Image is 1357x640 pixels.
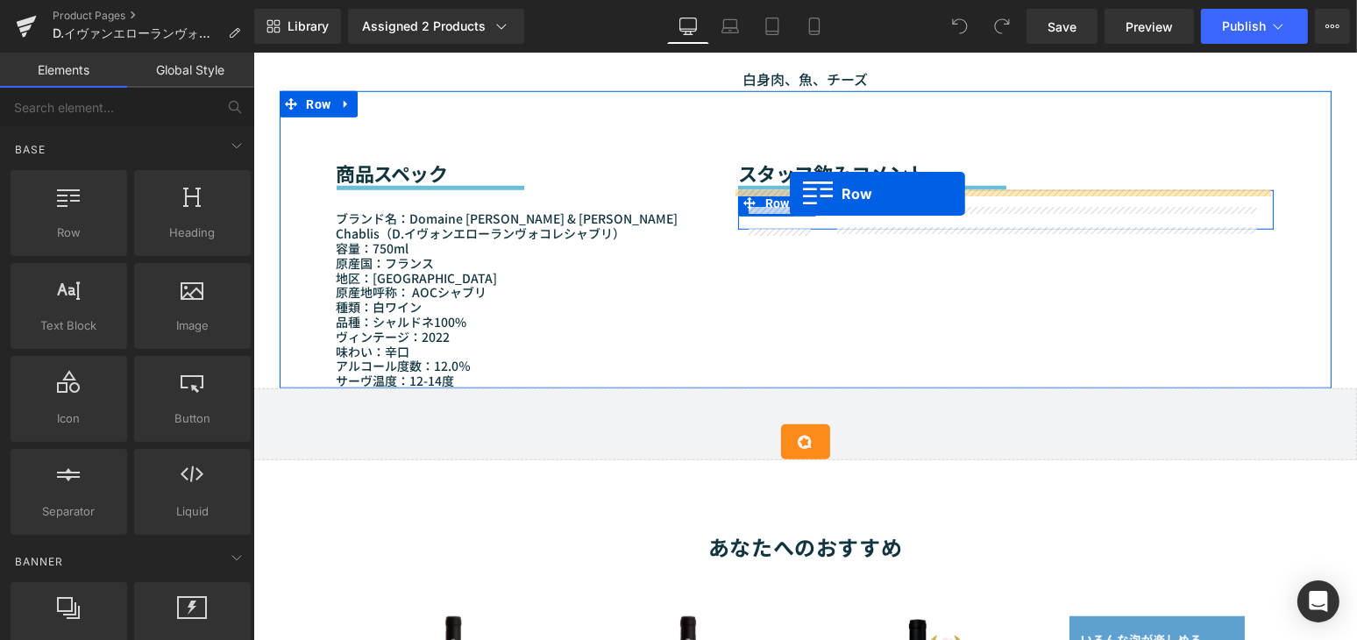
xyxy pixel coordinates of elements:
a: Laptop [709,9,751,44]
p: 味わい：辛口 [83,292,458,307]
h4: あなたへのおすすめ [83,478,1021,511]
h2: 商品スペック [83,109,458,132]
button: Redo [984,9,1020,44]
p: 原産地呼称： AOCシャブリ [83,232,458,247]
span: Publish [1222,19,1266,33]
span: Liquid [139,502,245,521]
a: Product Pages [53,9,254,23]
p: 地区：[GEOGRAPHIC_DATA] [83,218,458,233]
a: New Library [254,9,341,44]
button: Undo [942,9,977,44]
button: More [1315,9,1350,44]
span: Separator [16,502,122,521]
p: ヴィンテージ：2022 [83,277,458,292]
span: Row [16,224,122,242]
span: Icon [16,409,122,428]
p: 種類：白ワイン [83,247,458,262]
a: Tablet [751,9,793,44]
span: Library [288,18,329,34]
a: Global Style [127,53,254,88]
span: Heading [139,224,245,242]
span: Preview [1126,18,1173,36]
a: Desktop [667,9,709,44]
a: Expand / Collapse [82,39,104,65]
p: 容量：750ml [83,188,458,203]
span: D.イヴァンエローランヴォコレ シャブリ［白］ [53,26,221,40]
span: Save [1048,18,1076,36]
div: Open Intercom Messenger [1297,580,1339,622]
a: Mobile [793,9,835,44]
span: Row [508,138,541,164]
p: 原産国：フランス [83,203,458,218]
span: Image [139,316,245,335]
span: Button [139,409,245,428]
span: Base [13,141,47,158]
p: ブランド名：Domaine [PERSON_NAME] & [PERSON_NAME] Chablis（D.イヴォンエローランヴォコレシャブリ） [83,159,458,188]
button: Publish [1201,9,1308,44]
span: Banner [13,553,65,570]
a: Preview [1105,9,1194,44]
p: アルコール度数：12.0％ [83,306,458,321]
p: 品種：シャルドネ100% [83,262,458,277]
a: Expand / Collapse [541,138,564,164]
h2: スタッフ飲みコメント [485,109,1021,132]
span: Text Block [16,316,122,335]
p: サーヴ温度：12-14度 [83,321,458,336]
p: 白身肉、魚、チーズ [83,16,1021,39]
span: Row [49,39,82,65]
div: Assigned 2 Products [362,18,510,35]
